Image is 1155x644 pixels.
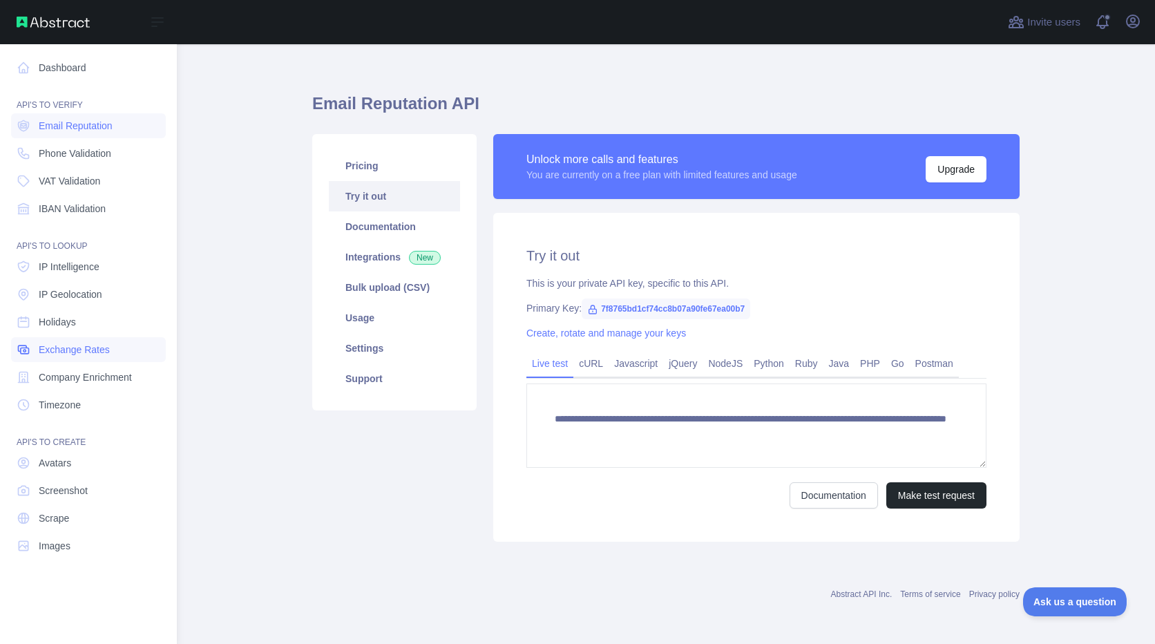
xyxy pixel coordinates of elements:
span: New [409,251,441,265]
a: Integrations New [329,242,460,272]
iframe: Toggle Customer Support [1023,587,1127,616]
span: IP Intelligence [39,260,99,274]
span: IBAN Validation [39,202,106,216]
span: Scrape [39,511,69,525]
span: Images [39,539,70,553]
a: Usage [329,303,460,333]
a: NodeJS [703,352,748,375]
a: Phone Validation [11,141,166,166]
a: Postman [910,352,959,375]
a: Go [886,352,910,375]
a: IBAN Validation [11,196,166,221]
a: Email Reputation [11,113,166,138]
a: VAT Validation [11,169,166,193]
img: Abstract API [17,17,90,28]
a: Settings [329,333,460,363]
h1: Email Reputation API [312,93,1020,126]
div: API'S TO LOOKUP [11,224,166,252]
span: Exchange Rates [39,343,110,357]
a: Privacy policy [969,589,1020,599]
a: Timezone [11,392,166,417]
span: Timezone [39,398,81,412]
div: Primary Key: [526,301,986,315]
div: You are currently on a free plan with limited features and usage [526,168,797,182]
a: Pricing [329,151,460,181]
span: IP Geolocation [39,287,102,301]
a: IP Geolocation [11,282,166,307]
a: Abstract API Inc. [831,589,892,599]
a: Java [823,352,855,375]
a: Exchange Rates [11,337,166,362]
a: Live test [526,352,573,375]
a: IP Intelligence [11,254,166,279]
span: Company Enrichment [39,370,132,384]
a: Bulk upload (CSV) [329,272,460,303]
span: VAT Validation [39,174,100,188]
div: Unlock more calls and features [526,151,797,168]
h2: Try it out [526,246,986,265]
span: Email Reputation [39,119,113,133]
a: Screenshot [11,478,166,503]
a: Ruby [790,352,823,375]
a: Python [748,352,790,375]
span: Phone Validation [39,146,111,160]
a: cURL [573,352,609,375]
a: Scrape [11,506,166,531]
span: 7f8765bd1cf74cc8b07a90fe67ea00b7 [582,299,750,319]
div: This is your private API key, specific to this API. [526,276,986,290]
a: PHP [855,352,886,375]
a: Support [329,363,460,394]
a: Try it out [329,181,460,211]
span: Invite users [1027,15,1080,30]
a: Documentation [790,482,878,509]
a: Company Enrichment [11,365,166,390]
a: Documentation [329,211,460,242]
a: Dashboard [11,55,166,80]
a: Terms of service [900,589,960,599]
span: Holidays [39,315,76,329]
button: Make test request [886,482,986,509]
button: Upgrade [926,156,986,182]
div: API'S TO VERIFY [11,83,166,111]
span: Screenshot [39,484,88,498]
a: Create, rotate and manage your keys [526,328,686,339]
a: Images [11,533,166,558]
button: Invite users [1005,11,1083,33]
a: Avatars [11,451,166,475]
div: API'S TO CREATE [11,420,166,448]
a: Holidays [11,310,166,334]
a: Javascript [609,352,663,375]
a: jQuery [663,352,703,375]
span: Avatars [39,456,71,470]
